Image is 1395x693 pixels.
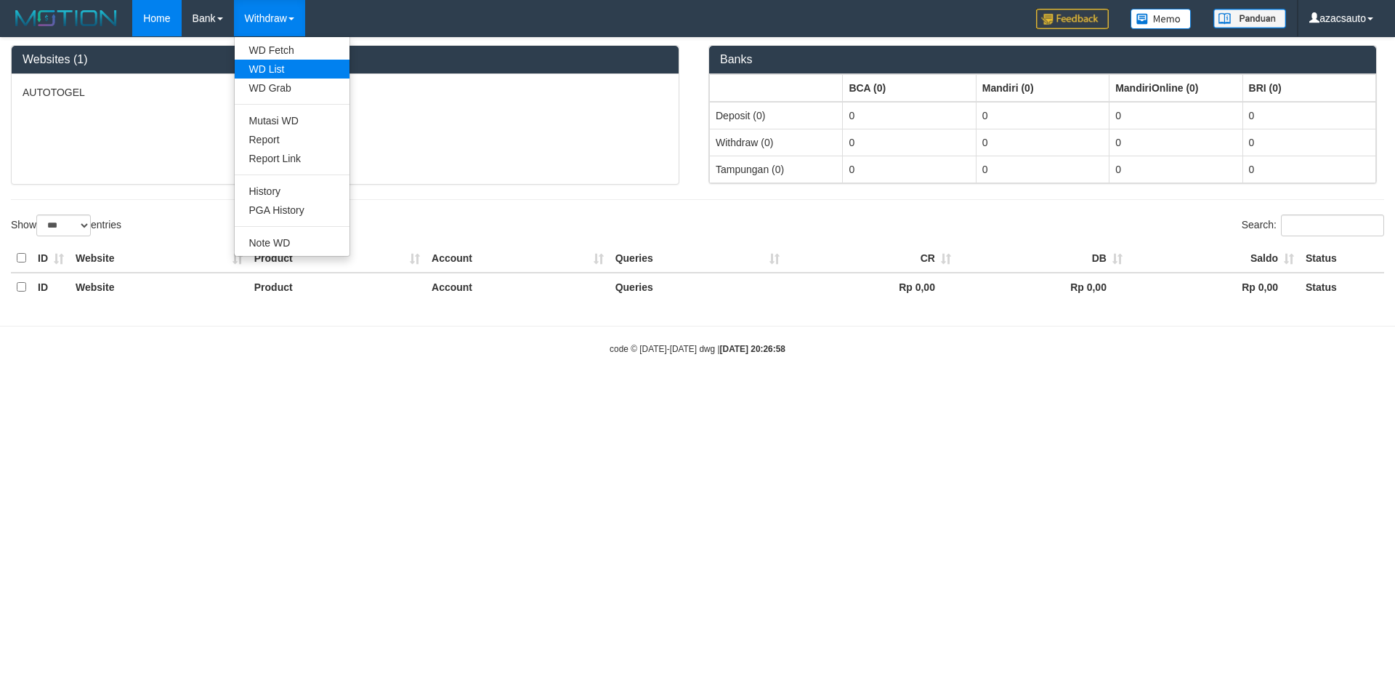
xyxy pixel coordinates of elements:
[957,273,1128,301] th: Rp 0,00
[1242,129,1375,156] td: 0
[720,53,1365,66] h3: Banks
[235,41,349,60] a: WD Fetch
[785,244,957,273] th: CR
[785,273,957,301] th: Rp 0,00
[11,7,121,29] img: MOTION_logo.png
[610,244,785,273] th: Queries
[710,156,843,183] td: Tampungan (0)
[710,102,843,129] td: Deposit (0)
[843,156,976,183] td: 0
[235,149,349,168] a: Report Link
[610,344,785,354] small: code © [DATE]-[DATE] dwg |
[426,244,610,273] th: Account
[32,244,70,273] th: ID
[235,60,349,79] a: WD List
[720,344,785,354] strong: [DATE] 20:26:58
[235,201,349,220] a: PGA History
[1036,9,1109,29] img: Feedback.jpg
[1213,9,1286,28] img: panduan.png
[235,111,349,130] a: Mutasi WD
[235,233,349,252] a: Note WD
[1242,215,1384,236] label: Search:
[1300,273,1384,301] th: Status
[23,53,668,66] h3: Websites (1)
[235,130,349,149] a: Report
[23,85,668,100] p: AUTOTOGEL
[1109,129,1242,156] td: 0
[235,79,349,97] a: WD Grab
[843,102,976,129] td: 0
[843,74,976,102] th: Group: activate to sort column ascending
[710,129,843,156] td: Withdraw (0)
[1128,273,1300,301] th: Rp 0,00
[710,74,843,102] th: Group: activate to sort column ascending
[11,215,121,236] label: Show entries
[426,273,610,301] th: Account
[1109,74,1242,102] th: Group: activate to sort column ascending
[1131,9,1192,29] img: Button%20Memo.svg
[1109,156,1242,183] td: 0
[248,273,426,301] th: Product
[248,244,426,273] th: Product
[36,215,91,236] select: Showentries
[976,156,1109,183] td: 0
[1242,74,1375,102] th: Group: activate to sort column ascending
[976,102,1109,129] td: 0
[70,273,248,301] th: Website
[1109,102,1242,129] td: 0
[1242,156,1375,183] td: 0
[976,74,1109,102] th: Group: activate to sort column ascending
[235,182,349,201] a: History
[70,244,248,273] th: Website
[1281,215,1384,236] input: Search:
[843,129,976,156] td: 0
[957,244,1128,273] th: DB
[1300,244,1384,273] th: Status
[1242,102,1375,129] td: 0
[610,273,785,301] th: Queries
[32,273,70,301] th: ID
[1128,244,1300,273] th: Saldo
[976,129,1109,156] td: 0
